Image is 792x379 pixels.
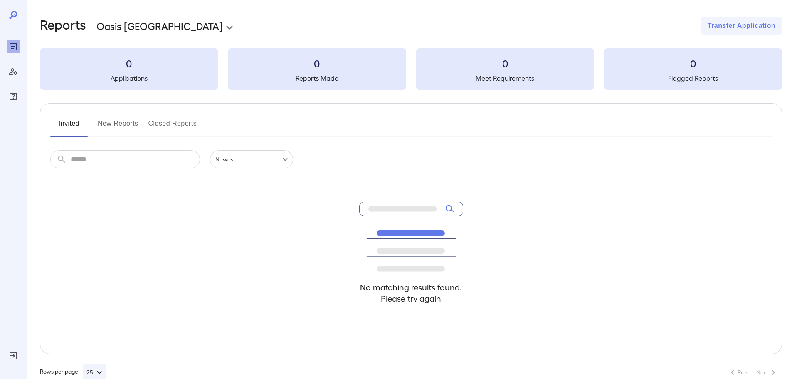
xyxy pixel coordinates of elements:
h3: 0 [40,57,218,70]
summary: 0Applications0Reports Made0Meet Requirements0Flagged Reports [40,48,782,90]
div: Manage Users [7,65,20,78]
h3: 0 [604,57,782,70]
h3: 0 [416,57,594,70]
button: Transfer Application [701,17,782,35]
h5: Reports Made [228,73,406,83]
nav: pagination navigation [724,366,782,379]
div: FAQ [7,90,20,103]
h4: Please try again [359,293,463,304]
h3: 0 [228,57,406,70]
button: New Reports [98,117,138,137]
button: Closed Reports [148,117,197,137]
h5: Applications [40,73,218,83]
h2: Reports [40,17,86,35]
div: Log Out [7,349,20,362]
div: Reports [7,40,20,53]
p: Oasis [GEOGRAPHIC_DATA] [96,19,222,32]
h5: Meet Requirements [416,73,594,83]
button: Invited [50,117,88,137]
h4: No matching results found. [359,282,463,293]
h5: Flagged Reports [604,73,782,83]
div: Newest [210,150,293,168]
